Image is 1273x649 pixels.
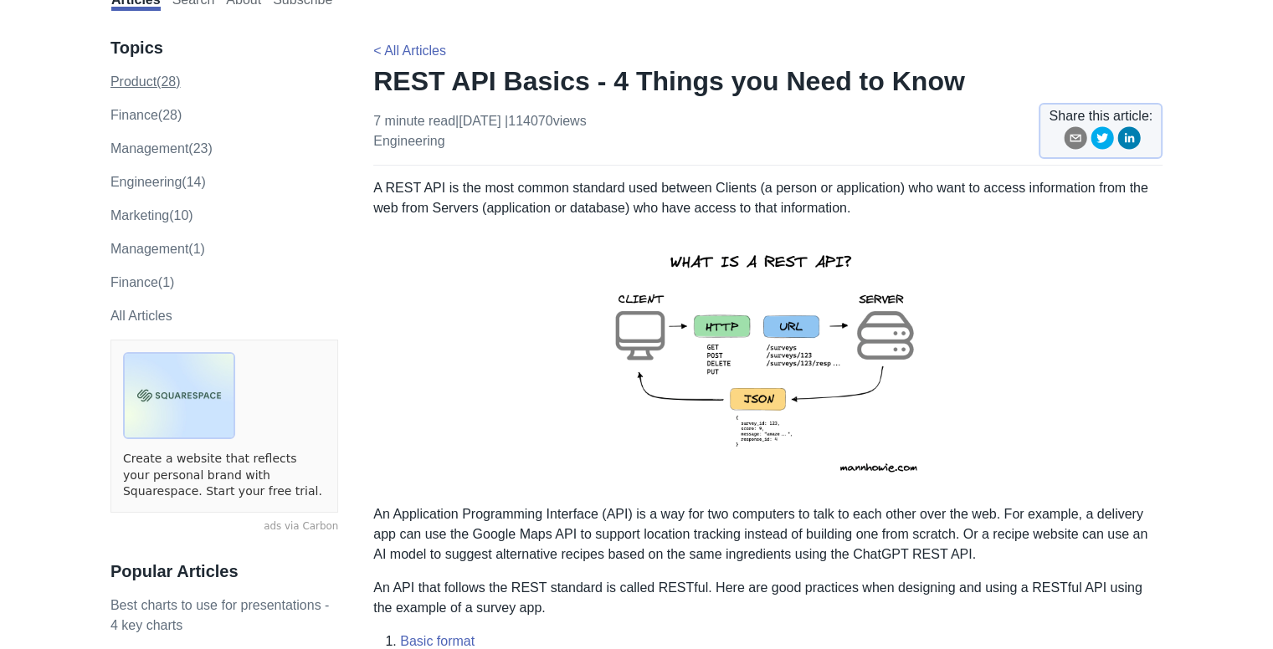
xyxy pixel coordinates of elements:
[373,134,444,148] a: engineering
[110,141,213,156] a: management(23)
[505,114,587,128] span: | 114070 views
[123,451,326,500] a: Create a website that reflects your personal brand with Squarespace. Start your free trial.
[110,208,193,222] a: marketing(10)
[110,598,329,632] a: Best charts to use for presentations - 4 key charts
[1064,126,1087,156] button: email
[400,634,475,648] a: Basic format
[110,275,174,289] a: Finance(1)
[110,38,338,59] h3: Topics
[123,352,235,439] img: ads via Carbon
[373,64,1163,98] h1: REST API Basics - 4 Things you Need to Know
[110,242,205,256] a: Management(1)
[110,519,338,534] a: ads via Carbon
[110,175,206,189] a: engineering(14)
[373,178,1163,218] p: A REST API is the most common standard used between Clients (a person or application) who want to...
[373,578,1163,618] p: An API that follows the REST standard is called RESTful. Here are good practices when designing a...
[373,504,1163,565] p: An Application Programming Interface (API) is a way for two computers to talk to each other over ...
[373,43,446,58] a: < All Articles
[1091,126,1114,156] button: twitter
[1049,106,1152,126] span: Share this article:
[585,232,952,491] img: rest-api
[110,74,181,89] a: product(28)
[110,108,182,122] a: finance(28)
[110,309,172,323] a: All Articles
[1117,126,1141,156] button: linkedin
[110,561,338,582] h3: Popular Articles
[373,111,586,151] p: 7 minute read | [DATE]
